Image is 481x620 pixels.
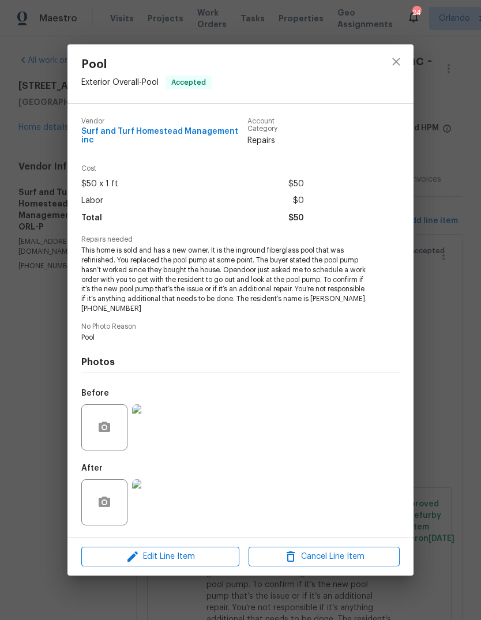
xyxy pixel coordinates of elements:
span: This home is sold and has a new owner. It is the inground fiberglass pool that was refinished. Yo... [81,246,368,314]
span: Cost [81,165,304,172]
span: Cancel Line Item [252,550,396,564]
span: Pool [81,333,368,343]
span: Labor [81,193,103,209]
span: Pool [81,58,212,71]
span: Accepted [167,77,211,88]
h5: After [81,464,103,472]
span: Edit Line Item [85,550,236,564]
span: $50 x 1 ft [81,176,118,193]
span: Repairs [247,135,305,146]
span: No Photo Reason [81,323,400,330]
span: Exterior Overall - Pool [81,78,159,87]
span: Surf and Turf Homestead Management inc [81,127,247,145]
span: Total [81,210,102,227]
button: close [382,48,410,76]
span: $0 [293,193,304,209]
h5: Before [81,389,109,397]
div: 24 [412,7,420,18]
span: $50 [288,210,304,227]
button: Cancel Line Item [249,547,400,567]
span: Repairs needed [81,236,400,243]
span: Account Category [247,118,305,133]
h4: Photos [81,356,400,368]
button: Edit Line Item [81,547,239,567]
span: $50 [288,176,304,193]
span: Vendor [81,118,247,125]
